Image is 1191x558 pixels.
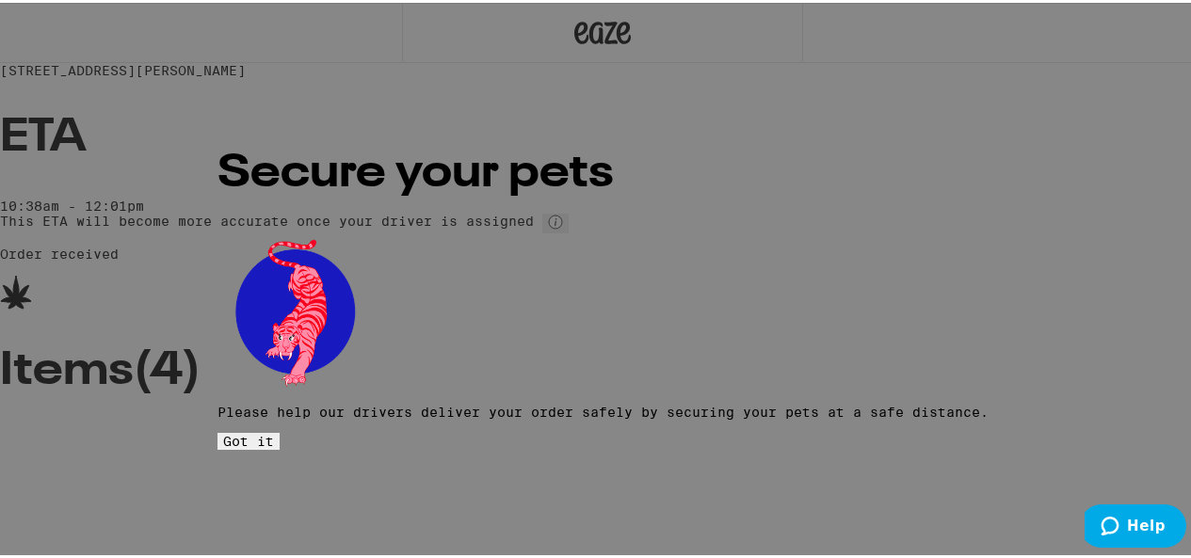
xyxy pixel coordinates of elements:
img: pets [217,231,372,386]
button: Got it [217,430,280,447]
h2: Secure your pets [217,149,989,194]
span: Got it [223,431,274,446]
p: Please help our drivers deliver your order safely by securing your pets at a safe distance. [217,402,989,417]
iframe: Opens a widget where you can find more information [1085,502,1186,549]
